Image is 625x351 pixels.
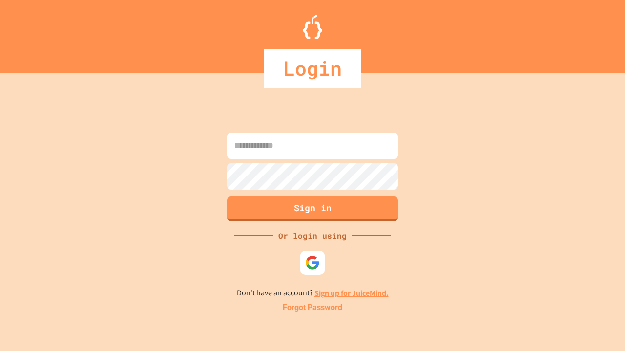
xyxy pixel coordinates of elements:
[237,287,389,299] p: Don't have an account?
[544,270,615,311] iframe: chat widget
[264,49,361,88] div: Login
[227,196,398,221] button: Sign in
[584,312,615,341] iframe: chat widget
[305,255,320,270] img: google-icon.svg
[314,288,389,298] a: Sign up for JuiceMind.
[303,15,322,39] img: Logo.svg
[273,230,352,242] div: Or login using
[283,302,342,313] a: Forgot Password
